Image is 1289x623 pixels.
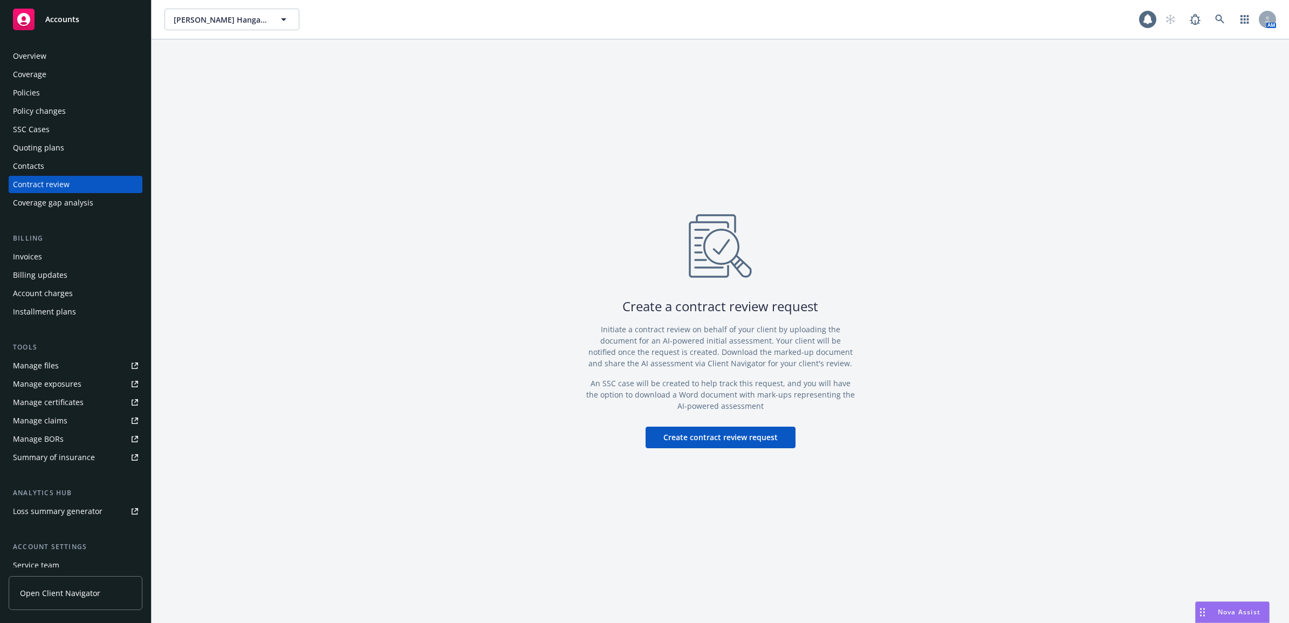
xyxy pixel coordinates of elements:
[9,412,142,429] a: Manage claims
[9,342,142,353] div: Tools
[1218,607,1260,617] span: Nova Assist
[9,66,142,83] a: Coverage
[13,102,66,120] div: Policy changes
[9,557,142,574] a: Service team
[9,266,142,284] a: Billing updates
[13,394,84,411] div: Manage certificates
[13,412,67,429] div: Manage claims
[13,66,46,83] div: Coverage
[9,84,142,101] a: Policies
[13,194,93,211] div: Coverage gap analysis
[13,47,46,65] div: Overview
[1209,9,1231,30] a: Search
[9,233,142,244] div: Billing
[1196,602,1209,622] div: Drag to move
[1234,9,1256,30] a: Switch app
[13,430,64,448] div: Manage BORs
[1160,9,1181,30] a: Start snowing
[1195,601,1270,623] button: Nova Assist
[586,324,855,369] p: Initiate a contract review on behalf of your client by uploading the document for an AI-powered i...
[9,303,142,320] a: Installment plans
[9,4,142,35] a: Accounts
[9,194,142,211] a: Coverage gap analysis
[13,375,81,393] div: Manage exposures
[13,248,42,265] div: Invoices
[9,139,142,156] a: Quoting plans
[1184,9,1206,30] a: Report a Bug
[13,503,102,520] div: Loss summary generator
[9,394,142,411] a: Manage certificates
[9,176,142,193] a: Contract review
[9,542,142,552] div: Account settings
[45,15,79,24] span: Accounts
[13,303,76,320] div: Installment plans
[20,587,100,599] span: Open Client Navigator
[9,375,142,393] a: Manage exposures
[622,297,818,316] div: Create a contract review request
[13,121,50,138] div: SSC Cases
[164,9,299,30] button: [PERSON_NAME] Hangar Owners Association, Inc.
[13,84,40,101] div: Policies
[9,430,142,448] a: Manage BORs
[9,449,142,466] a: Summary of insurance
[13,139,64,156] div: Quoting plans
[13,449,95,466] div: Summary of insurance
[13,158,44,175] div: Contacts
[9,488,142,498] div: Analytics hub
[646,427,796,448] button: Create contract review request
[586,378,855,412] p: An SSC case will be created to help track this request, and you will have the option to download ...
[9,503,142,520] a: Loss summary generator
[9,248,142,265] a: Invoices
[13,285,73,302] div: Account charges
[9,285,142,302] a: Account charges
[174,14,267,25] span: [PERSON_NAME] Hangar Owners Association, Inc.
[13,557,59,574] div: Service team
[9,47,142,65] a: Overview
[9,102,142,120] a: Policy changes
[9,121,142,138] a: SSC Cases
[9,158,142,175] a: Contacts
[13,357,59,374] div: Manage files
[13,266,67,284] div: Billing updates
[13,176,70,193] div: Contract review
[9,357,142,374] a: Manage files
